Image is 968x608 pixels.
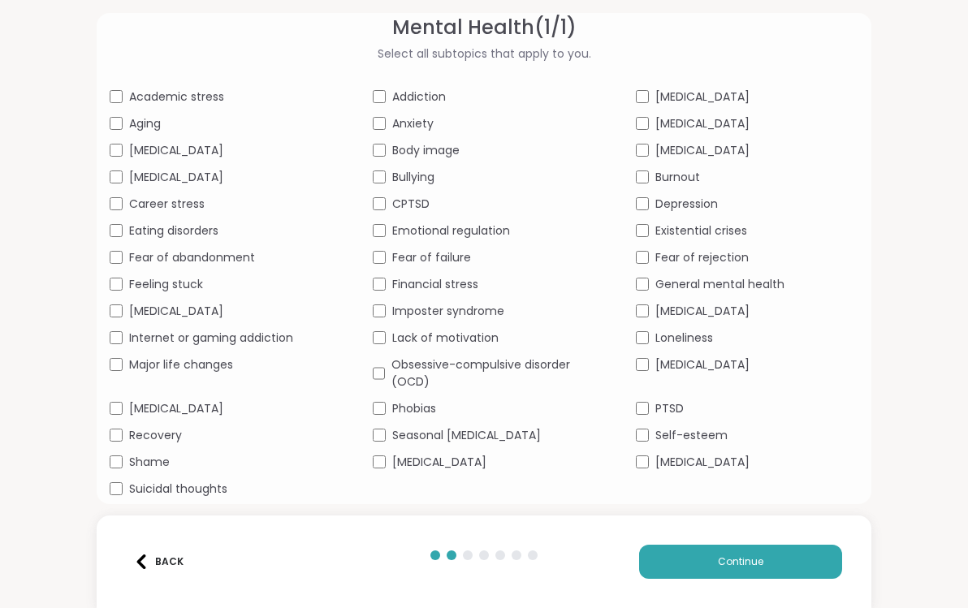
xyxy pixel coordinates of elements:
span: PTSD [655,400,684,417]
span: Loneliness [655,330,713,347]
span: Body image [392,142,460,159]
span: Internet or gaming addiction [129,330,293,347]
span: Obsessive-compulsive disorder (OCD) [391,356,595,390]
span: Continue [718,554,763,569]
span: [MEDICAL_DATA] [129,142,223,159]
button: Continue [639,545,842,579]
span: Major life changes [129,356,233,373]
div: Back [134,554,184,569]
span: Recovery [129,427,182,444]
span: Fear of rejection [655,249,749,266]
span: Seasonal [MEDICAL_DATA] [392,427,541,444]
span: Select all subtopics that apply to you. [378,45,591,63]
span: Shame [129,454,170,471]
span: [MEDICAL_DATA] [655,303,750,320]
span: [MEDICAL_DATA] [655,142,750,159]
span: Self-esteem [655,427,728,444]
span: Existential crises [655,222,747,239]
span: Academic stress [129,88,224,106]
span: Feeling stuck [129,276,203,293]
span: Addiction [392,88,446,106]
span: [MEDICAL_DATA] [655,88,750,106]
span: [MEDICAL_DATA] [392,454,486,471]
span: Burnout [655,169,700,186]
span: CPTSD [392,196,430,213]
span: [MEDICAL_DATA] [655,115,750,132]
span: [MEDICAL_DATA] [655,454,750,471]
span: Financial stress [392,276,478,293]
span: Phobias [392,400,436,417]
span: Lack of motivation [392,330,499,347]
span: Fear of failure [392,249,471,266]
span: Eating disorders [129,222,218,239]
button: Back [126,545,191,579]
span: Mental Health ( 1 / 1 ) [392,13,577,42]
span: Anxiety [392,115,434,132]
span: Bullying [392,169,434,186]
span: [MEDICAL_DATA] [655,356,750,373]
span: Depression [655,196,718,213]
span: General mental health [655,276,784,293]
span: Career stress [129,196,205,213]
span: Aging [129,115,161,132]
span: [MEDICAL_DATA] [129,400,223,417]
span: [MEDICAL_DATA] [129,303,223,320]
span: Imposter syndrome [392,303,504,320]
span: Suicidal thoughts [129,481,227,498]
span: Fear of abandonment [129,249,255,266]
span: Emotional regulation [392,222,510,239]
span: [MEDICAL_DATA] [129,169,223,186]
